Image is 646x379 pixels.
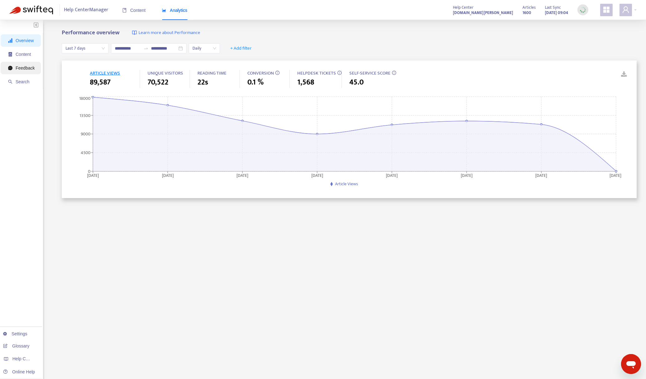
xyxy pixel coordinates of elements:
[247,77,264,88] span: 0.1 %
[8,80,12,84] span: search
[64,4,108,16] span: Help Center Manager
[148,77,168,88] span: 70,522
[297,69,336,77] span: HELPDESK TICKETS
[545,4,561,11] span: Last Sync
[453,4,474,11] span: Help Center
[122,8,146,13] span: Content
[610,172,622,179] tspan: [DATE]
[16,52,31,57] span: Content
[311,172,323,179] tspan: [DATE]
[143,46,148,51] span: to
[230,45,252,52] span: + Add filter
[162,8,187,13] span: Analytics
[522,4,536,11] span: Articles
[237,172,249,179] tspan: [DATE]
[349,69,391,77] span: SELF-SERVICE SCORE
[148,69,183,77] span: UNIQUE VISITORS
[545,9,568,16] strong: [DATE] 09:04
[80,112,90,119] tspan: 13500
[90,77,111,88] span: 89,587
[536,172,547,179] tspan: [DATE]
[335,180,358,187] span: Article Views
[579,6,587,14] img: sync_loading.0b5143dde30e3a21642e.gif
[66,44,105,53] span: Last 7 days
[603,6,610,13] span: appstore
[132,30,137,35] img: image-link
[62,28,119,37] b: Performance overview
[138,29,200,36] span: Learn more about Performance
[247,69,274,77] span: CONVERSION
[226,43,256,53] button: + Add filter
[90,69,120,77] span: ARTICLE VIEWS
[122,8,127,12] span: book
[162,8,166,12] span: area-chart
[9,6,53,14] img: Swifteq
[87,172,99,179] tspan: [DATE]
[349,77,364,88] span: 45.0
[386,172,398,179] tspan: [DATE]
[12,356,38,361] span: Help Centers
[197,77,208,88] span: 22s
[197,69,226,77] span: READING TIME
[8,38,12,43] span: signal
[3,343,29,348] a: Glossary
[297,77,314,88] span: 1,568
[16,79,29,84] span: Search
[81,130,90,138] tspan: 9000
[8,66,12,70] span: message
[16,38,34,43] span: Overview
[461,172,473,179] tspan: [DATE]
[79,95,90,102] tspan: 18000
[8,52,12,56] span: container
[16,66,35,70] span: Feedback
[3,331,27,336] a: Settings
[143,46,148,51] span: swap-right
[162,172,174,179] tspan: [DATE]
[192,44,216,53] span: Daily
[522,9,531,16] strong: 1600
[132,29,200,36] a: Learn more about Performance
[81,149,90,156] tspan: 4500
[621,354,641,374] iframe: メッセージングウィンドウを開くボタン
[3,369,35,374] a: Online Help
[88,168,90,175] tspan: 0
[453,9,513,16] a: [DOMAIN_NAME][PERSON_NAME]
[622,6,629,13] span: user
